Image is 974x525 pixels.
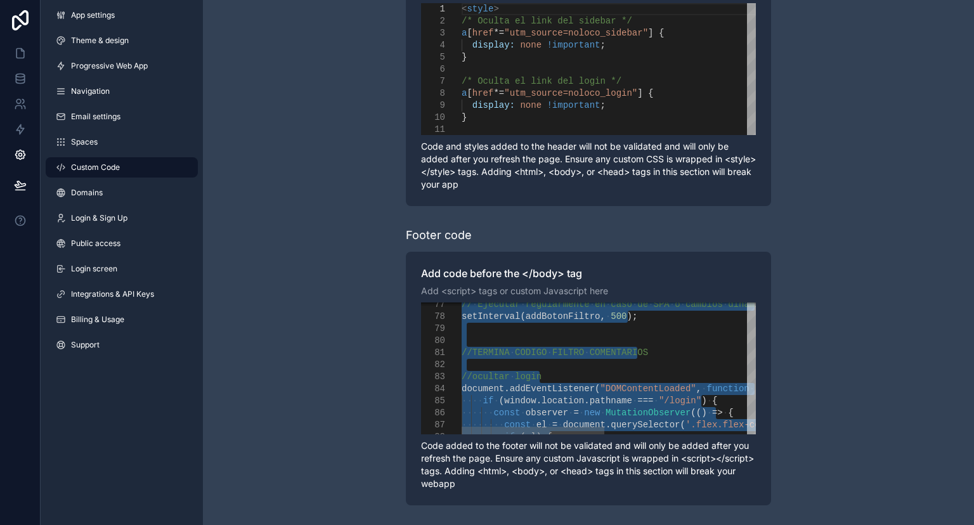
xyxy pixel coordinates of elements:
[46,157,198,178] a: Custom Code
[462,112,467,122] span: }
[406,226,472,244] div: Footer code
[421,140,756,191] p: Code and styles added to the header will not be validated and will only be added after you refres...
[547,40,600,50] span: !important
[421,124,445,136] div: 11
[707,396,712,406] span: ·
[606,408,691,418] span: MutationObserver
[46,5,198,25] a: App settings
[632,396,637,406] span: ·
[504,88,637,98] span: "utm_source=noloco_login"
[520,311,525,321] span: (
[707,408,712,418] span: ·
[421,419,445,431] div: 87
[71,340,100,350] span: Support
[467,4,493,14] span: style
[421,407,445,419] div: 86
[467,28,472,38] span: [
[462,311,520,321] span: setInterval
[462,347,510,358] span: //TERMINA
[462,16,632,26] span: /* Oculta el link del sidebar */
[584,396,589,406] span: .
[584,408,600,418] span: new
[707,384,750,394] span: function
[696,384,701,394] span: ,
[723,408,728,418] span: ·
[71,314,124,325] span: Billing & Usage
[421,431,445,443] div: 88
[590,347,648,358] span: COMENTARIOS
[421,39,445,51] div: 4
[421,3,445,15] div: 1
[71,10,115,20] span: App settings
[71,213,127,223] span: Login & Sign Up
[46,259,198,279] a: Login screen
[462,396,483,406] span: ····
[520,100,542,110] span: none
[600,384,696,394] span: "DOMContentLoaded"
[421,335,445,347] div: 80
[536,396,542,406] span: .
[701,396,706,406] span: )
[46,284,198,304] a: Integrations & API Keys
[526,311,601,321] span: addBotonFiltro
[659,396,701,406] span: "/login"
[46,208,198,228] a: Login & Sign Up
[606,311,611,321] span: ·
[547,100,600,110] span: !important
[46,81,198,101] a: Navigation
[421,75,445,87] div: 7
[637,396,653,406] span: ===
[637,88,642,98] span: ]
[557,420,562,430] span: ·
[421,359,445,371] div: 82
[483,396,494,406] span: if
[520,408,525,418] span: ·
[467,88,472,98] span: [
[421,112,445,124] div: 10
[462,28,467,38] span: a
[46,309,198,330] a: Billing & Usage
[515,372,542,382] span: login
[606,420,611,430] span: .
[701,384,706,394] span: ·
[510,384,595,394] span: addEventListener
[462,88,467,98] span: a
[728,408,733,418] span: {
[600,311,605,321] span: ,
[421,383,445,395] div: 84
[712,408,723,418] span: =>
[421,100,445,112] div: 9
[46,183,198,203] a: Domains
[595,384,600,394] span: (
[499,396,504,406] span: (
[71,188,103,198] span: Domains
[71,238,120,249] span: Public access
[421,15,445,27] div: 2
[71,137,98,147] span: Spaces
[504,420,531,430] span: const
[462,420,504,430] span: ········
[472,28,494,38] span: href
[526,408,568,418] span: observer
[600,40,605,50] span: ;
[563,420,606,430] span: document
[573,408,578,418] span: =
[536,420,547,430] span: el
[472,40,515,50] span: display:
[421,63,445,75] div: 6
[510,347,515,358] span: ·
[600,100,605,110] span: ;
[71,36,129,46] span: Theme & design
[590,396,632,406] span: pathname
[421,87,445,100] div: 8
[552,420,557,430] span: =
[504,28,648,38] span: "utm_source=noloco_sidebar"
[472,88,494,98] span: href
[421,285,756,297] p: Add <script> tags or custom Javascript here
[520,40,542,50] span: none
[547,420,552,430] span: ·
[462,384,504,394] span: document
[659,28,664,38] span: {
[648,28,653,38] span: ]
[421,347,445,359] div: 81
